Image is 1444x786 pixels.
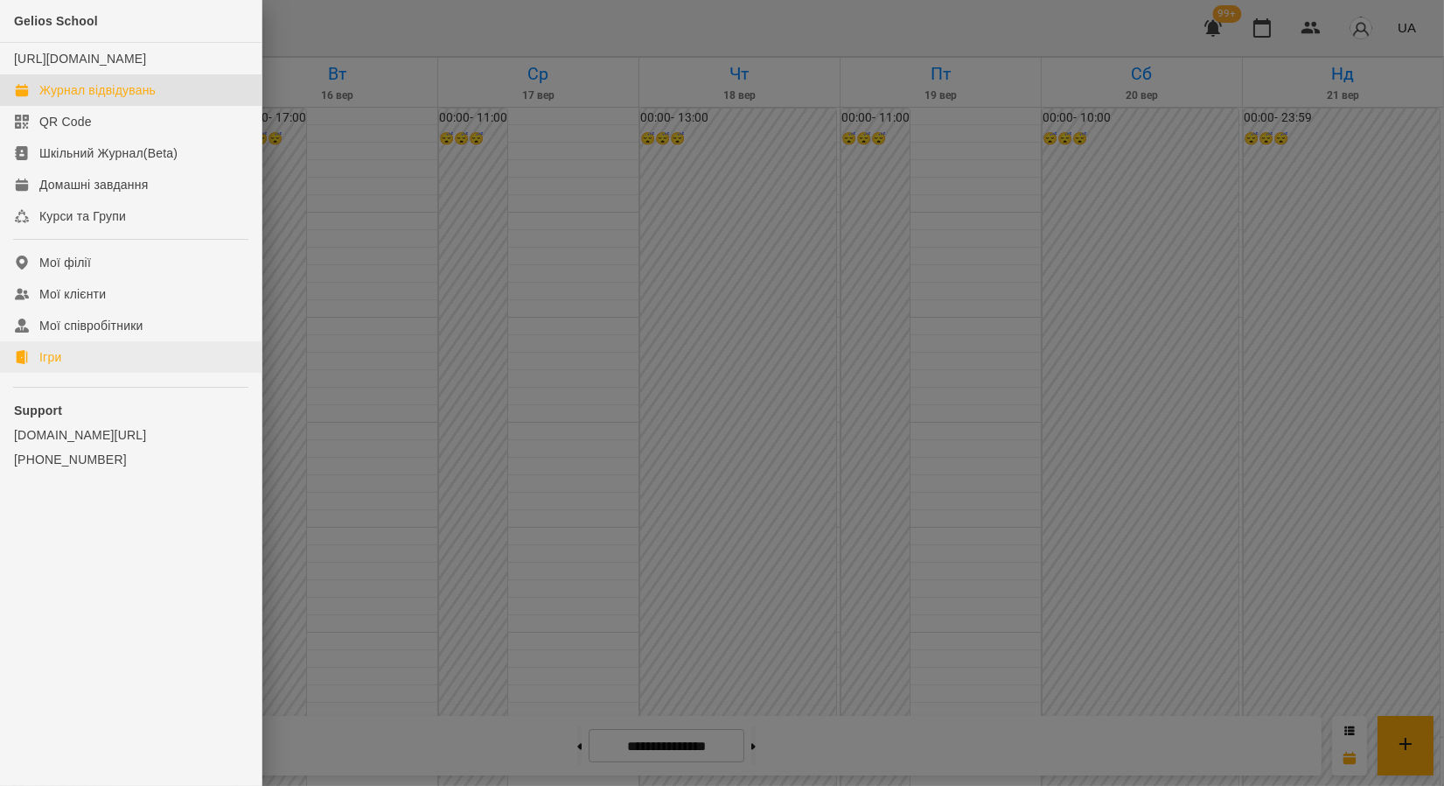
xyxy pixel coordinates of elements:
span: Gelios School [14,14,98,28]
a: [DOMAIN_NAME][URL] [14,426,248,444]
div: Мої співробітники [39,317,143,334]
div: Домашні завдання [39,176,148,193]
div: Журнал відвідувань [39,81,156,99]
div: Курси та Групи [39,207,126,225]
div: Мої філії [39,254,91,271]
p: Support [14,402,248,419]
div: Ігри [39,348,61,366]
div: Мої клієнти [39,285,106,303]
a: [PHONE_NUMBER] [14,451,248,468]
a: [URL][DOMAIN_NAME] [14,52,146,66]
div: QR Code [39,113,92,130]
div: Шкільний Журнал(Beta) [39,144,178,162]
